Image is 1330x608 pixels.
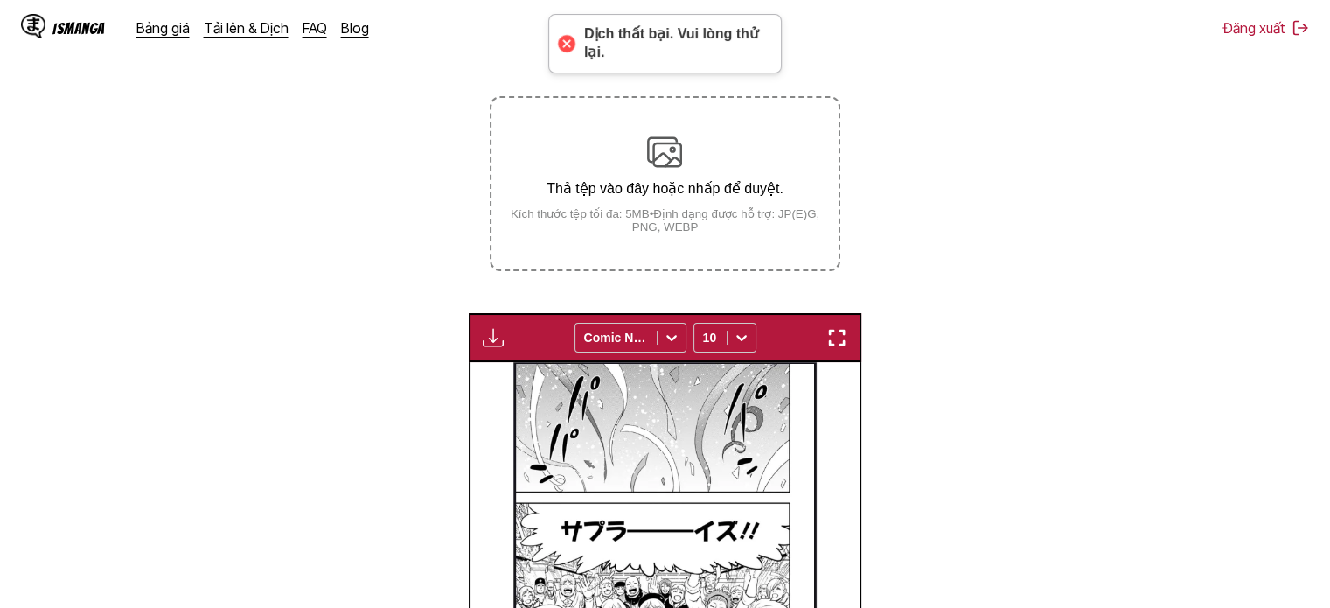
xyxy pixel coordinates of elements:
a: Tải lên & Dịch [204,19,289,37]
a: Bảng giá [136,19,190,37]
a: IsManga LogoIsManga [21,14,136,42]
div: Dịch thất bại. Vui lòng thử lại. [584,25,763,62]
img: Sign out [1292,19,1309,37]
div: IsManga [52,20,105,37]
img: Download translated images [483,327,504,348]
a: FAQ [303,19,327,37]
button: Đăng xuất [1223,19,1309,37]
small: Kích thước tệp tối đa: 5MB • Định dạng được hỗ trợ: JP(E)G, PNG, WEBP [491,207,838,234]
img: IsManga Logo [21,14,45,38]
p: Thả tệp vào đây hoặc nhấp để duyệt. [491,180,838,197]
img: Enter fullscreen [826,327,847,348]
a: Blog [341,19,369,37]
